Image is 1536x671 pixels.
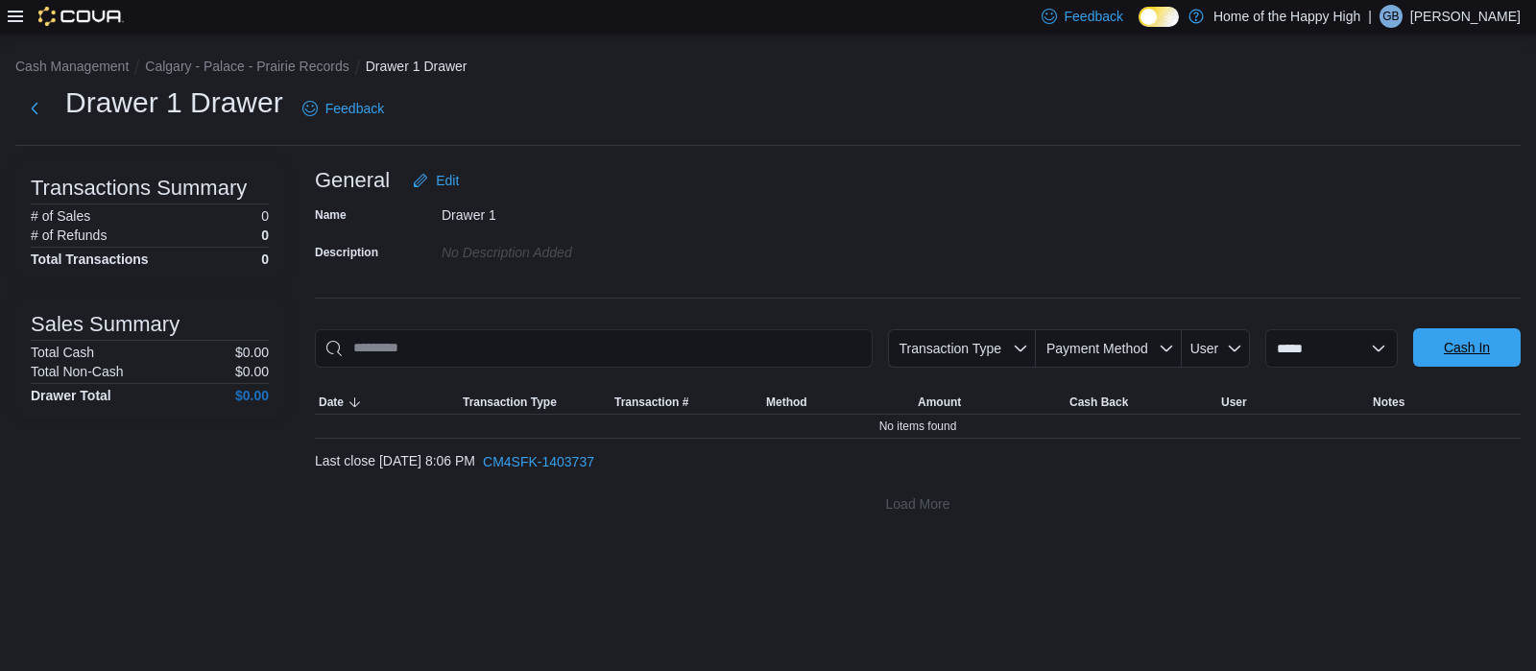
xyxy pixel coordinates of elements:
p: $0.00 [235,364,269,379]
h4: Drawer Total [31,388,111,403]
button: Date [315,391,459,414]
h3: Sales Summary [31,313,180,336]
div: Gray Bonato [1380,5,1403,28]
span: CM4SFK-1403737 [483,452,594,471]
button: Notes [1369,391,1521,414]
span: Feedback [1065,7,1123,26]
p: 0 [261,228,269,243]
span: Date [319,395,344,410]
button: Drawer 1 Drawer [366,59,468,74]
button: Method [762,391,914,414]
input: This is a search bar. As you type, the results lower in the page will automatically filter. [315,329,873,368]
div: Drawer 1 [442,200,699,223]
h3: Transactions Summary [31,177,247,200]
span: Payment Method [1046,341,1148,356]
span: Transaction # [614,395,688,410]
span: Transaction Type [899,341,1001,356]
button: User [1217,391,1369,414]
span: Load More [886,494,950,514]
h4: $0.00 [235,388,269,403]
button: Calgary - Palace - Prairie Records [145,59,348,74]
p: $0.00 [235,345,269,360]
span: Cash In [1444,338,1490,357]
a: Feedback [295,89,392,128]
button: Load More [315,485,1521,523]
div: No Description added [442,237,699,260]
span: User [1190,341,1219,356]
img: Cova [38,7,124,26]
span: Feedback [325,99,384,118]
span: User [1221,395,1247,410]
span: Notes [1373,395,1404,410]
span: Dark Mode [1139,27,1140,28]
span: Amount [918,395,961,410]
span: Edit [436,171,459,190]
button: Cash In [1413,328,1521,367]
button: Next [15,89,54,128]
label: Name [315,207,347,223]
button: Cash Management [15,59,129,74]
h3: General [315,169,390,192]
span: GB [1382,5,1399,28]
button: Edit [405,161,467,200]
div: Last close [DATE] 8:06 PM [315,443,1521,481]
button: CM4SFK-1403737 [475,443,602,481]
nav: An example of EuiBreadcrumbs [15,57,1521,80]
p: Home of the Happy High [1213,5,1360,28]
h4: 0 [261,252,269,267]
button: Transaction # [611,391,762,414]
input: Dark Mode [1139,7,1179,27]
label: Description [315,245,378,260]
button: Transaction Type [888,329,1036,368]
button: Amount [914,391,1066,414]
h1: Drawer 1 Drawer [65,84,283,122]
button: User [1182,329,1250,368]
button: Cash Back [1066,391,1217,414]
span: Method [766,395,807,410]
p: | [1368,5,1372,28]
span: Cash Back [1069,395,1128,410]
p: 0 [261,208,269,224]
h6: Total Non-Cash [31,364,124,379]
button: Transaction Type [459,391,611,414]
h6: # of Sales [31,208,90,224]
h6: # of Refunds [31,228,107,243]
span: No items found [879,419,957,434]
h4: Total Transactions [31,252,149,267]
p: [PERSON_NAME] [1410,5,1521,28]
h6: Total Cash [31,345,94,360]
button: Payment Method [1036,329,1182,368]
span: Transaction Type [463,395,557,410]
